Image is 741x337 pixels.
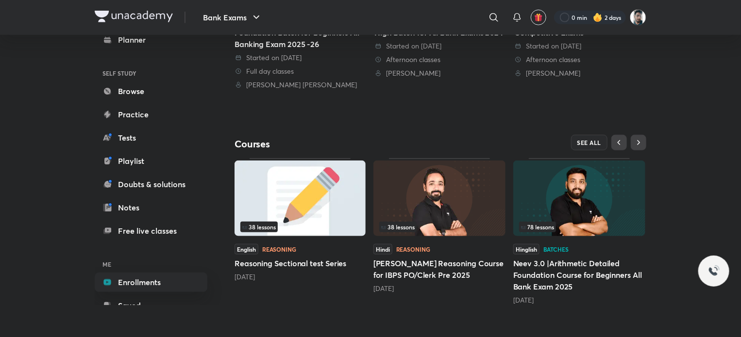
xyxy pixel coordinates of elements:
div: infosection [379,222,500,232]
div: Started on 23 Jan 2025 [235,53,367,63]
h5: Reasoning Sectional test Series [235,257,366,269]
div: 12 days ago [235,272,366,282]
a: Practice [95,105,207,124]
div: infocontainer [240,222,360,232]
div: Batches [543,246,569,252]
img: Thumbnail [513,160,645,236]
div: Full day classes [235,66,367,76]
span: 78 lessons [521,224,554,230]
img: streak [593,13,603,22]
div: Reasoning Sectional test Series [235,158,366,281]
div: Started on 1 Jul 2023 [514,41,646,51]
span: 38 lessons [381,224,415,230]
h5: [PERSON_NAME] Reasoning Course for IBPS PO/Clerk Pre 2025 [373,257,505,281]
h6: SELF STUDY [95,65,207,81]
div: Afternoon classes [374,55,506,64]
div: Reasoning [396,246,430,252]
div: left [519,222,640,232]
h6: ME [95,256,207,273]
div: Nishchay Reasoning Course for IBPS PO/Clerk Pre 2025 [373,158,505,293]
img: Snehasish Das [630,9,646,26]
div: infosection [519,222,640,232]
div: Vishal Parihar [514,68,646,78]
span: Hindi [373,244,392,255]
div: infocontainer [519,222,640,232]
button: avatar [531,10,546,25]
span: SEE ALL [577,139,602,146]
a: Planner [95,30,207,49]
div: Neev 3.0 |Arithmetic Detailed Foundation Course for Beginners All Bank Exam 2025 [513,158,645,305]
span: English [235,244,258,255]
a: Doubts & solutions [95,175,207,194]
div: Afternoon classes [514,55,646,64]
div: infocontainer [379,222,500,232]
span: 38 lessons [242,224,276,230]
a: Tests [95,128,207,147]
img: avatar [534,13,543,22]
img: Thumbnail [235,160,366,236]
div: infosection [240,222,360,232]
img: Thumbnail [373,160,505,236]
h5: Neev 3.0 |Arithmetic Detailed Foundation Course for Beginners All Bank Exam 2025 [513,257,645,292]
div: Arun Singh Rawat [235,80,367,90]
div: left [379,222,500,232]
span: Hinglish [513,244,539,255]
div: Started on 8 Aug 2024 [374,41,506,51]
h4: Courses [235,138,440,150]
a: Browse [95,81,207,101]
button: Bank Exams [197,8,268,27]
a: Saved [95,296,207,315]
img: ttu [708,265,720,277]
a: Company Logo [95,11,173,25]
button: SEE ALL [571,135,608,150]
a: Free live classes [95,221,207,241]
div: Vishal Parihar [374,68,506,78]
a: Enrollments [95,273,207,292]
div: Reasoning [262,246,296,252]
a: Notes [95,198,207,217]
img: Company Logo [95,11,173,22]
div: left [240,222,360,232]
div: 14 days ago [373,284,505,293]
a: Playlist [95,151,207,171]
div: 2 months ago [513,295,645,305]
